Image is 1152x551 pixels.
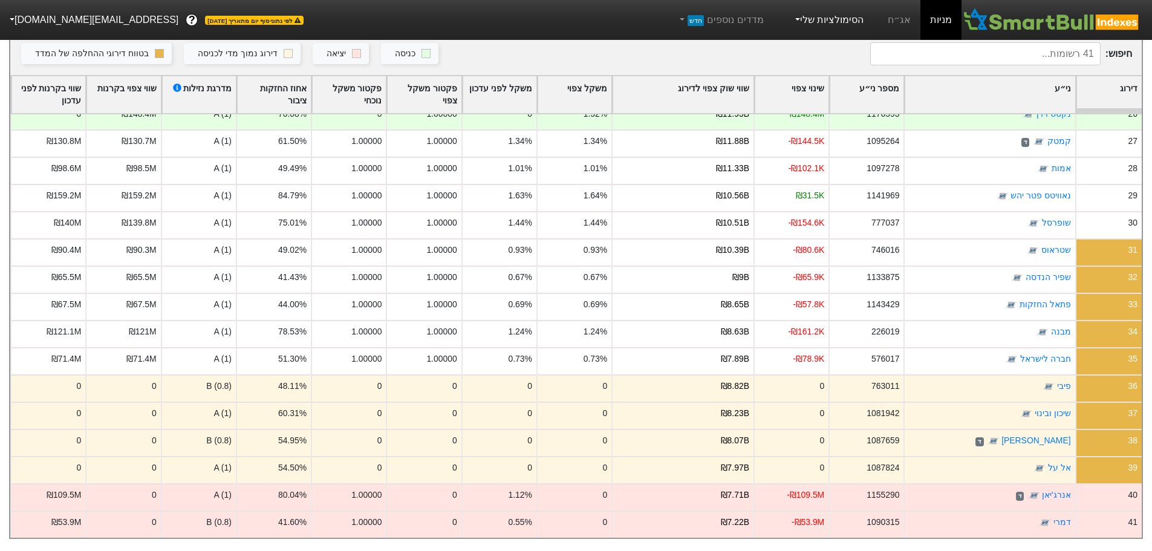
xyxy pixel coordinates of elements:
div: ₪130.8M [47,135,81,148]
div: Toggle SortBy [312,76,386,114]
div: Toggle SortBy [613,76,753,114]
img: tase link [1023,109,1035,121]
div: 34 [1128,325,1137,338]
div: ₪31.5K [796,189,824,202]
div: ₪7.89B [721,353,749,365]
div: 1143429 [867,298,899,311]
div: 0 [452,516,457,529]
div: 0 [77,461,82,474]
div: ₪8.07B [721,434,749,447]
div: 0 [377,461,382,474]
div: 1.00000 [351,244,382,256]
div: 0 [527,108,532,120]
a: שטראוס [1041,246,1071,255]
div: 1.00000 [426,298,457,311]
div: Toggle SortBy [755,76,828,114]
div: ₪65.5M [51,271,82,284]
div: ₪98.6M [51,162,82,175]
div: 0 [152,461,157,474]
div: ₪130.7M [122,135,156,148]
div: 0 [452,434,457,447]
div: 1.00000 [426,271,457,284]
div: 51.30% [278,353,307,365]
div: 0.73% [509,353,532,365]
div: 0 [527,380,532,393]
a: פיבי [1057,382,1071,391]
div: 44.00% [278,298,307,311]
img: tase link [988,435,1000,448]
div: ₪8.23B [721,407,749,420]
div: Toggle SortBy [1076,76,1142,114]
a: [PERSON_NAME] [1001,436,1070,446]
img: tase link [1033,463,1046,475]
div: ₪148.4M [790,108,824,120]
div: Toggle SortBy [11,76,85,114]
div: -₪65.9K [793,271,824,284]
img: tase link [1039,517,1051,529]
div: B (0.8) [161,429,236,456]
div: 49.02% [278,244,307,256]
button: בטווח דירוגי ההחלפה של המדד [21,43,172,65]
div: 1087824 [867,461,899,474]
div: ₪121.1M [47,325,81,338]
div: -₪102.1K [788,162,824,175]
div: 49.49% [278,162,307,175]
div: 0 [819,434,824,447]
a: אמות [1052,164,1071,174]
div: Toggle SortBy [905,76,1075,114]
div: 1.24% [509,325,532,338]
a: פתאל החזקות [1020,300,1071,310]
div: 36 [1128,380,1137,393]
div: ₪148.4M [122,108,156,120]
div: ₪11.88B [716,135,749,148]
div: 70.08% [278,108,307,120]
div: ₪140M [54,217,82,229]
a: אנרג'יאן [1042,491,1071,500]
div: ₪10.51B [716,217,749,229]
div: 0 [452,489,457,501]
div: 777037 [871,217,899,229]
a: שופרסל [1042,218,1071,228]
div: A (1) [161,456,236,483]
a: הסימולציות שלי [788,8,869,32]
div: A (1) [161,184,236,211]
div: 0 [77,380,82,393]
div: 29 [1128,189,1137,202]
div: 0 [452,380,457,393]
div: A (1) [161,211,236,238]
div: 1.01% [584,162,607,175]
div: ₪67.5M [126,298,157,311]
div: 1.01% [509,162,532,175]
div: 576017 [871,353,899,365]
img: tase link [1037,163,1049,175]
div: 0 [602,516,607,529]
div: 1.34% [584,135,607,148]
div: ₪8.82B [721,380,749,393]
div: 40 [1128,489,1137,501]
div: ₪90.3M [126,244,157,256]
div: 1.00000 [426,189,457,202]
span: ? [189,12,195,28]
div: -₪78.9K [793,353,824,365]
img: tase link [1011,272,1023,284]
div: 1.44% [509,217,532,229]
div: 1097278 [867,162,899,175]
div: 1.00000 [351,135,382,148]
div: 39 [1128,461,1137,474]
div: 0 [819,380,824,393]
div: 0 [377,434,382,447]
div: 1.00000 [351,162,382,175]
div: 78.53% [278,325,307,338]
div: 0 [152,380,157,393]
a: שפיר הנדסה [1026,273,1071,282]
div: 0 [452,407,457,420]
div: -₪144.5K [788,135,824,148]
div: יציאה [327,47,346,60]
span: ד [1021,138,1029,148]
div: 0 [452,461,457,474]
div: 0 [527,407,532,420]
div: 61.50% [278,135,307,148]
img: tase link [1033,136,1045,148]
div: -₪53.9M [792,516,824,529]
div: 1155290 [867,489,899,501]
